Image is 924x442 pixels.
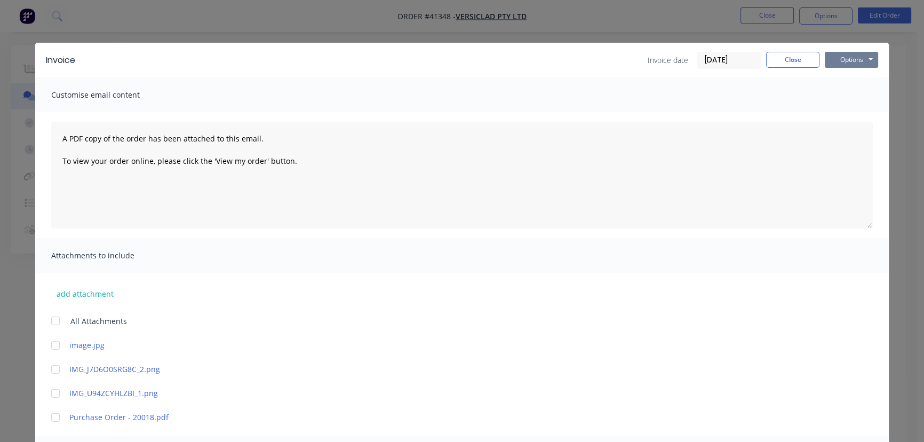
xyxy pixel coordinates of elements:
button: Options [825,52,878,68]
a: Purchase Order - 20018.pdf [69,412,823,423]
a: IMG_J7D6O0SRG8C_2.png [69,364,823,375]
span: All Attachments [70,315,127,327]
a: image.jpg [69,340,823,351]
textarea: A PDF copy of the order has been attached to this email. To view your order online, please click ... [51,122,873,228]
span: Attachments to include [51,248,169,263]
a: IMG_U94ZCYHLZBI_1.png [69,388,823,399]
span: Customise email content [51,88,169,102]
div: Invoice [46,54,75,67]
span: Invoice date [648,54,688,66]
button: Close [766,52,819,68]
button: add attachment [51,286,119,302]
